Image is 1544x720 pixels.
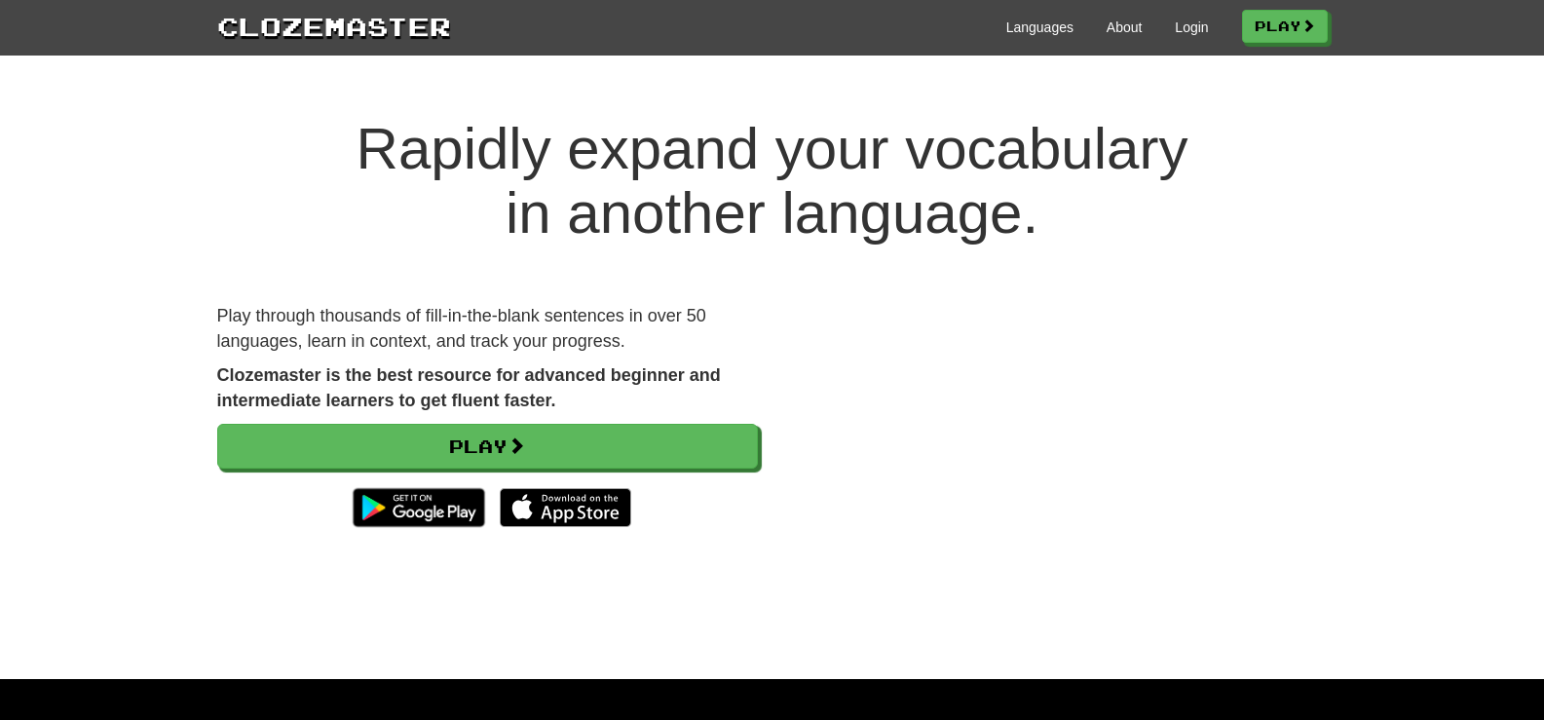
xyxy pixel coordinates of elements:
[343,478,494,537] img: Get it on Google Play
[217,8,451,44] a: Clozemaster
[217,365,721,410] strong: Clozemaster is the best resource for advanced beginner and intermediate learners to get fluent fa...
[1242,10,1328,43] a: Play
[1107,18,1143,37] a: About
[500,488,631,527] img: Download_on_the_App_Store_Badge_US-UK_135x40-25178aeef6eb6b83b96f5f2d004eda3bffbb37122de64afbaef7...
[1175,18,1208,37] a: Login
[217,424,758,469] a: Play
[1006,18,1073,37] a: Languages
[217,304,758,354] p: Play through thousands of fill-in-the-blank sentences in over 50 languages, learn in context, and...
